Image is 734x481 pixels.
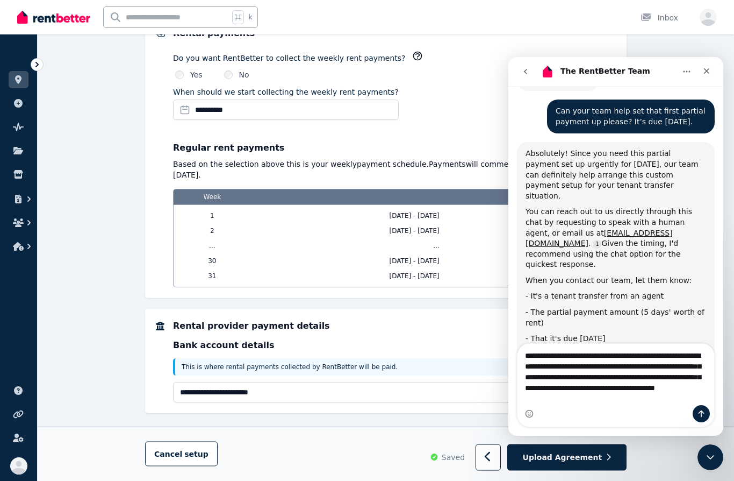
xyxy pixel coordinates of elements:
[173,159,616,180] p: Based on the selection above this is your weekly payment schedule. Payments will commence from we...
[472,242,600,250] span: ...
[184,449,208,459] span: setup
[154,450,208,458] span: Cancel
[442,452,465,463] span: Saved
[251,257,465,265] span: [DATE] - [DATE]
[190,69,203,80] label: Yes
[251,242,465,250] span: ...
[472,227,600,235] span: $575.00
[239,69,249,80] label: No
[173,53,406,63] label: Do you want RentBetter to collect the weekly rent payments?
[251,227,465,235] span: [DATE] - [DATE]
[173,339,616,352] p: Bank account details
[251,272,465,280] span: [DATE] - [DATE]
[180,272,244,280] span: 31
[17,9,90,25] img: RentBetter
[472,257,600,265] span: $575.00
[180,189,244,204] span: Week
[173,320,616,333] h5: Rental provider payment details
[180,257,244,265] span: 30
[251,211,465,220] span: [DATE] - [DATE]
[145,442,218,466] button: Cancelsetup
[472,272,600,280] span: $575.00
[173,142,616,154] p: Regular rent payments
[180,211,244,220] span: 1
[641,12,678,23] div: Inbox
[507,444,627,471] button: Upload Agreement
[180,242,244,250] span: ...
[472,189,600,204] span: Amount
[508,57,723,436] iframe: Intercom live chat
[180,227,244,235] span: 2
[472,211,600,220] span: $575.00
[523,452,602,463] span: Upload Agreement
[173,87,399,97] label: When should we start collecting the weekly rent payments?
[182,363,398,371] span: This is where rental payments collected by RentBetter will be paid.
[248,13,252,22] span: k
[697,444,723,470] iframe: Intercom live chat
